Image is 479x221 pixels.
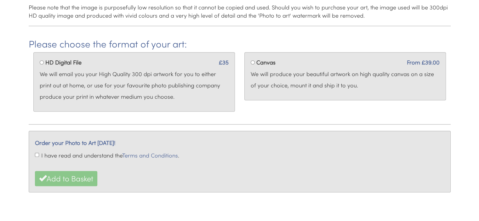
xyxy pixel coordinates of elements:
h2: Please choose the format of your art: [29,39,451,49]
span: £35 [219,58,229,67]
p: We will email you your High Quality 300 dpi artwork for you to either print out at home, or use f... [40,68,229,102]
span: Please note that the image is purposefully low resolution so that it cannot be copied and used. S... [29,3,448,19]
label: Canvas [256,58,276,67]
button: Add to Basket [35,171,97,186]
input: I have read and understand theTerms and Conditions. [35,153,39,157]
span: From £39.00 [407,58,440,67]
label: HD Digital File [45,58,82,67]
a: Terms and Conditions [122,152,178,159]
label: I have read and understand the . [35,152,179,160]
p: We will produce your beautiful artwork on high quality canvas on a size of your choice, mount it ... [251,68,440,91]
em: Order your Photo to Art [DATE]! [35,139,116,146]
